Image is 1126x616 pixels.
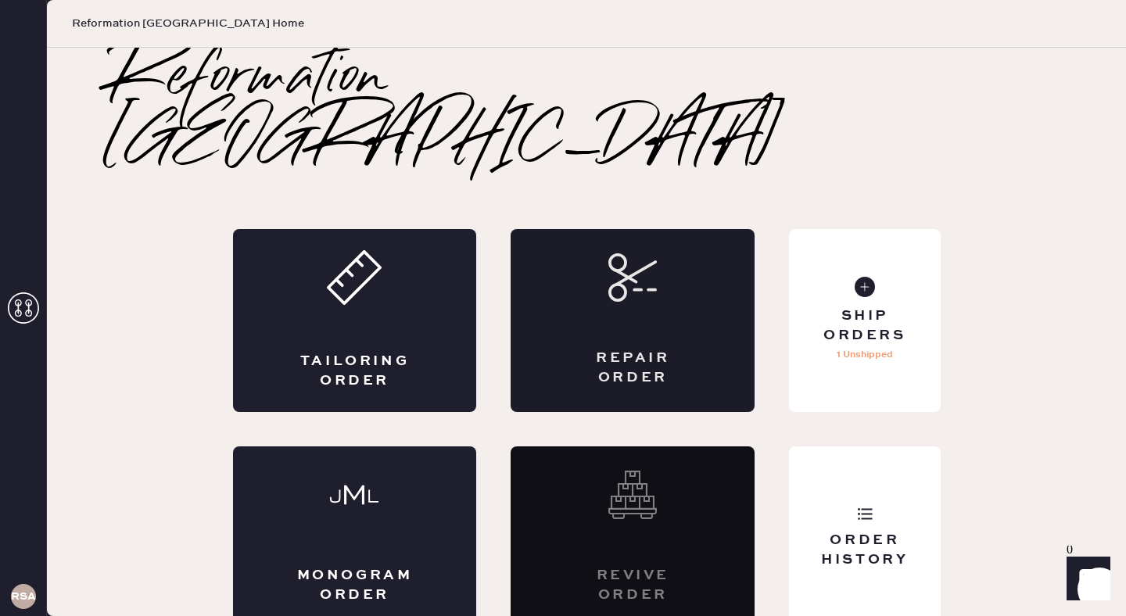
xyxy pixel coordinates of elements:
div: Revive order [573,566,692,605]
div: Monogram Order [296,566,414,605]
div: Tailoring Order [296,352,414,391]
div: Ship Orders [801,306,927,346]
p: 1 Unshipped [837,346,893,364]
span: Reformation [GEOGRAPHIC_DATA] Home [72,16,304,31]
div: Order History [801,531,927,570]
div: Repair Order [573,349,692,388]
h3: RSA [11,591,36,602]
h2: Reformation [GEOGRAPHIC_DATA] [109,48,1063,173]
iframe: Front Chat [1052,546,1119,613]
